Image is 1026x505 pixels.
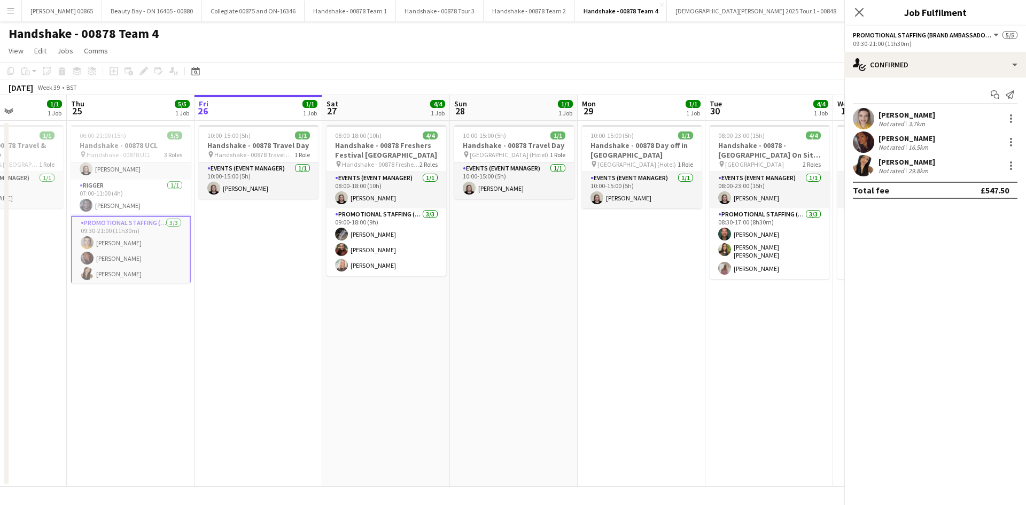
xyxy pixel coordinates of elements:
app-card-role: Events (Event Manager)1/110:00-15:00 (5h)[PERSON_NAME] [454,162,574,199]
div: Total fee [853,185,889,196]
div: Not rated [879,167,906,175]
span: Sun [454,99,467,108]
span: 10:00-15:00 (5h) [590,131,634,139]
span: Promotional Staffing (Brand Ambassadors) [853,31,992,39]
button: Promotional Staffing (Brand Ambassadors) [853,31,1000,39]
span: 1/1 [295,131,310,139]
span: Tue [710,99,722,108]
button: Handshake - 00878 Team 1 [305,1,396,21]
span: 28 [453,105,467,117]
span: 1/1 [302,100,317,108]
app-card-role: Promotional Staffing (Brand Ambassadors)3/308:30-17:00 (8h30m)[PERSON_NAME][PERSON_NAME] [PERSON_... [710,208,829,279]
button: Handshake - 00878 Team 4 [575,1,667,21]
div: 08:00-23:00 (15h)4/4Handshake - 00878 - [GEOGRAPHIC_DATA] On Site Day [GEOGRAPHIC_DATA]2 RolesEve... [837,125,957,279]
div: 1 Job [686,109,700,117]
h1: Handshake - 00878 Team 4 [9,26,159,42]
div: £547.50 [981,185,1009,196]
app-card-role: Rigger1/107:00-11:00 (4h)[PERSON_NAME] [71,180,191,216]
button: Collegiate 00875 and ON-16346 [202,1,305,21]
span: 08:00-18:00 (10h) [335,131,382,139]
span: Sat [327,99,338,108]
span: 1 Role [39,160,55,168]
span: Handshake - 00878 Freshers Festival [GEOGRAPHIC_DATA] [342,160,419,168]
button: Beauty Bay - ON 16405 - 00880 [102,1,202,21]
button: [PERSON_NAME] 00865 [22,1,102,21]
span: 5/5 [167,131,182,139]
span: 27 [325,105,338,117]
span: 2 Roles [803,160,821,168]
span: [GEOGRAPHIC_DATA] (Hotel) [470,151,548,159]
a: Edit [30,44,51,58]
span: 1 [836,105,851,117]
h3: Handshake - 00878 - [GEOGRAPHIC_DATA] On Site Day [710,141,829,160]
div: 1 Job [814,109,828,117]
div: 1 Job [431,109,445,117]
span: 26 [197,105,208,117]
span: Handshake - 00878 Travel Day [214,151,294,159]
span: 4/4 [813,100,828,108]
span: 1/1 [40,131,55,139]
div: 1 Job [175,109,189,117]
span: 08:00-23:00 (15h) [718,131,765,139]
div: 08:00-18:00 (10h)4/4Handshake - 00878 Freshers Festival [GEOGRAPHIC_DATA] Handshake - 00878 Fresh... [327,125,446,276]
h3: Handshake - 00878 Day off in [GEOGRAPHIC_DATA] [582,141,702,160]
span: 30 [708,105,722,117]
app-job-card: 06:00-21:00 (15h)5/5Handshake - 00878 UCL Handshake - 00878 UCL3 RolesEvents (Event Manager)1/106... [71,125,191,283]
span: 3 Roles [164,151,182,159]
div: [PERSON_NAME] [879,157,935,167]
app-job-card: 08:00-23:00 (15h)4/4Handshake - 00878 - [GEOGRAPHIC_DATA] On Site Day [GEOGRAPHIC_DATA]2 RolesEve... [710,125,829,279]
div: [DATE] [9,82,33,93]
div: 29.8km [906,167,930,175]
h3: Handshake - 00878 Travel Day [199,141,318,150]
span: 4/4 [423,131,438,139]
app-card-role: Events (Event Manager)1/108:00-23:00 (15h)[PERSON_NAME] [837,172,957,208]
span: View [9,46,24,56]
span: Thu [71,99,84,108]
span: 4/4 [806,131,821,139]
span: 1 Role [550,151,565,159]
span: 5/5 [1002,31,1017,39]
span: Jobs [57,46,73,56]
app-card-role: Promotional Staffing (Brand Ambassadors)3/309:00-18:00 (9h)[PERSON_NAME][PERSON_NAME][PERSON_NAME] [327,208,446,276]
span: 1 Role [294,151,310,159]
div: [PERSON_NAME] [879,110,935,120]
h3: Job Fulfilment [844,5,1026,19]
h3: Handshake - 00878 - [GEOGRAPHIC_DATA] On Site Day [837,141,957,160]
app-job-card: 10:00-15:00 (5h)1/1Handshake - 00878 Travel Day Handshake - 00878 Travel Day1 RoleEvents (Event M... [199,125,318,199]
div: 09:30-21:00 (11h30m) [853,40,1017,48]
span: 1/1 [47,100,62,108]
div: 3.7km [906,120,927,128]
a: Comms [80,44,112,58]
app-card-role: Promotional Staffing (Brand Ambassadors)3/308:30-17:00 (8h30m)[PERSON_NAME][PERSON_NAME][PERSON_N... [837,208,957,279]
div: Confirmed [844,52,1026,77]
span: 5/5 [175,100,190,108]
h3: Handshake - 00878 UCL [71,141,191,150]
button: Handshake - 00878 Team 2 [484,1,575,21]
span: 25 [69,105,84,117]
span: 1/1 [678,131,693,139]
div: BST [66,83,77,91]
span: 10:00-15:00 (5h) [463,131,506,139]
a: View [4,44,28,58]
span: 1 Role [678,160,693,168]
span: 29 [580,105,596,117]
button: Handshake - 00878 Tour 3 [396,1,484,21]
span: 10:00-15:00 (5h) [207,131,251,139]
a: Jobs [53,44,77,58]
app-card-role: Events (Event Manager)1/108:00-23:00 (15h)[PERSON_NAME] [710,172,829,208]
div: 1 Job [48,109,61,117]
span: Mon [582,99,596,108]
div: 16.5km [906,143,930,151]
div: 1 Job [303,109,317,117]
app-card-role: Events (Event Manager)1/110:00-15:00 (5h)[PERSON_NAME] [199,162,318,199]
app-job-card: 10:00-15:00 (5h)1/1Handshake - 00878 Day off in [GEOGRAPHIC_DATA] [GEOGRAPHIC_DATA] (Hotel)1 Role... [582,125,702,208]
span: [GEOGRAPHIC_DATA] (Hotel) [597,160,676,168]
span: Week 39 [35,83,62,91]
div: Not rated [879,120,906,128]
span: 2 Roles [419,160,438,168]
span: [GEOGRAPHIC_DATA] [725,160,784,168]
span: 06:00-21:00 (15h) [80,131,126,139]
span: Edit [34,46,46,56]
